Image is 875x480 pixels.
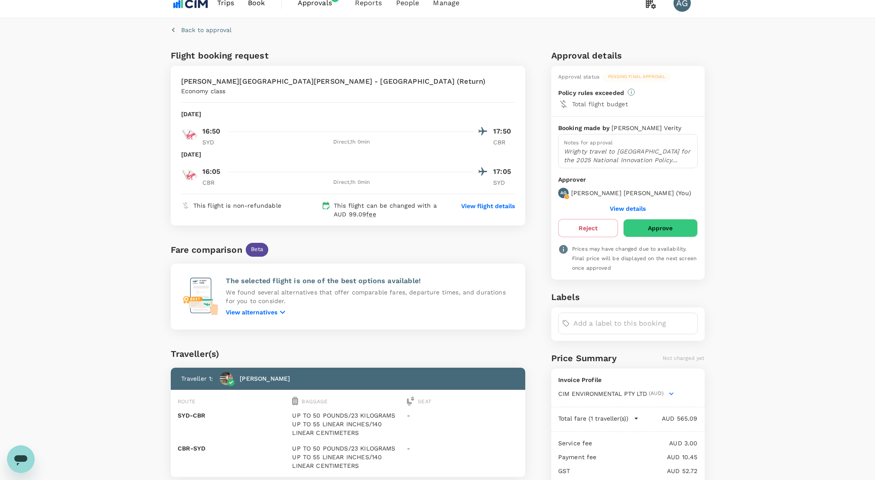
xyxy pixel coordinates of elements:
[558,376,698,384] p: Invoice Profile
[558,414,639,423] button: Total fare (1 traveller(s))
[560,190,566,196] p: AG
[226,288,515,305] p: We found several alternatives that offer comparable fares, departure times, and durations for you...
[246,245,269,254] span: Beta
[418,398,431,405] span: Seat
[240,374,290,383] p: [PERSON_NAME]
[612,124,681,132] p: [PERSON_NAME] Verity
[302,398,328,405] span: Baggage
[193,201,281,210] p: This flight is non-refundable
[551,351,617,365] h6: Price Summary
[229,138,475,147] div: Direct , 1h 0min
[572,246,696,271] span: Prices may have changed due to availability. Final price will be displayed on the next screen onc...
[181,110,202,118] p: [DATE]
[181,76,486,87] p: [PERSON_NAME][GEOGRAPHIC_DATA][PERSON_NAME] - [GEOGRAPHIC_DATA] (Return)
[558,73,599,82] div: Approval status
[181,167,198,184] img: VA
[570,467,697,475] p: AUD 52.72
[407,411,518,420] p: -
[226,276,515,286] p: The selected flight is one of the best options available!
[181,87,226,95] p: Economy class
[558,439,592,447] p: Service fee
[202,138,224,147] p: SYD
[178,444,289,453] p: CBR - SYD
[573,317,694,330] input: Add a label to this booking
[202,126,221,137] p: 16:50
[551,290,705,304] h6: Labels
[334,201,445,219] p: This flight can be changed with a AUD 99.09
[493,138,515,147] p: CBR
[202,178,224,187] p: CBR
[7,445,35,473] iframe: Button to launch messaging window
[407,444,518,453] p: -
[558,389,647,398] span: CIM ENVIRONMENTAL PTY LTD
[571,189,691,197] p: [PERSON_NAME] [PERSON_NAME] ( You )
[493,178,515,187] p: SYD
[292,444,403,470] p: UP TO 50 POUNDS/23 KILOGRAMS UP TO 55 LINEAR INCHES/140 LINEAR CENTIMETERS
[558,88,624,97] p: Policy rules exceeded
[461,202,515,210] button: View flight details
[181,150,202,159] p: [DATE]
[639,414,698,423] p: AUD 565.09
[171,347,526,361] div: Traveller(s)
[551,49,705,62] h6: Approval details
[649,389,664,398] span: (AUD)
[292,411,403,437] p: UP TO 50 POUNDS/23 KILOGRAMS UP TO 55 LINEAR INCHES/140 LINEAR CENTIMETERS
[597,453,698,461] p: AUD 10.45
[558,453,597,461] p: Payment fee
[171,49,346,62] h6: Flight booking request
[603,74,670,80] span: Pending final approval
[558,467,570,475] p: GST
[558,219,618,237] button: Reject
[663,355,704,361] span: Not charged yet
[572,100,698,108] p: Total flight budget
[292,397,298,405] img: baggage-icon
[178,411,289,420] p: SYD - CBR
[493,167,515,177] p: 17:05
[592,439,698,447] p: AUD 3.00
[171,26,231,34] button: Back to approval
[220,372,233,385] img: avatar-6848f3b283241.jpeg
[623,219,697,237] button: Approve
[564,140,613,146] span: Notes for approval
[610,205,646,212] button: View details
[407,397,414,405] img: seat-icon
[229,178,475,187] div: Direct , 1h 0min
[181,126,198,144] img: VA
[558,124,612,132] p: Booking made by
[558,389,674,398] button: CIM ENVIRONMENTAL PTY LTD(AUD)
[181,374,213,383] p: Traveller 1 :
[181,26,231,34] p: Back to approval
[226,308,277,317] p: View alternatives
[558,414,628,423] p: Total fare (1 traveller(s))
[493,126,515,137] p: 17:50
[171,243,242,257] div: Fare comparison
[202,167,221,177] p: 16:05
[178,398,196,405] span: Route
[558,175,698,184] p: Approver
[226,307,288,317] button: View alternatives
[366,211,376,218] span: fee
[564,147,692,164] p: Wrighty travel to [GEOGRAPHIC_DATA] for the 2025 National Innovation Policy Forum. Beginning at 7...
